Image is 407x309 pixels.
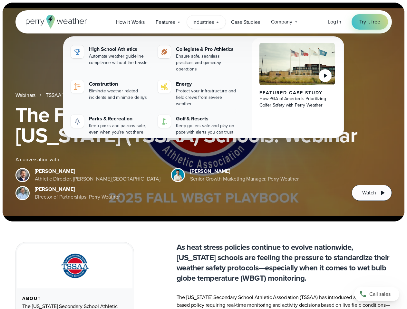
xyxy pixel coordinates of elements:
div: Featured Case Study [259,90,335,96]
img: energy-icon@2x-1.svg [160,83,168,90]
span: Features [156,18,175,26]
div: Keep parks and patrons safe, even when you're not there [89,123,150,136]
a: Collegiate & Pro Athletics Ensure safe, seamless practices and gameday operations [155,43,240,75]
div: Automate weather guideline compliance without the hassle [89,53,150,66]
img: Spencer Patton, Perry Weather [172,169,184,181]
img: PGA of America, Frisco Campus [259,43,335,85]
div: Construction [89,80,150,88]
span: Call sales [369,290,391,298]
button: Watch [352,185,392,201]
div: Director of Partnerships, Perry Weather [35,193,120,201]
img: highschool-icon.svg [73,48,81,56]
img: TSSAA-Tennessee-Secondary-School-Athletic-Association.svg [53,251,96,281]
div: [PERSON_NAME] [35,185,120,193]
span: Case Studies [231,18,260,26]
div: Collegiate & Pro Athletics [176,45,237,53]
a: Call sales [354,287,399,301]
div: Energy [176,80,237,88]
div: Ensure safe, seamless practices and gameday operations [176,53,237,72]
span: How it Works [116,18,145,26]
a: Parks & Recreation Keep parks and patrons safe, even when you're not there [68,112,153,138]
div: Golf & Resorts [176,115,237,123]
p: As heat stress policies continue to evolve nationwide, [US_STATE] schools are feeling the pressur... [177,242,392,283]
img: Jeff Wood [16,187,29,199]
div: How PGA of America is Prioritizing Golfer Safety with Perry Weather [259,96,335,108]
a: Energy Protect your infrastructure and field crews from severe weather [155,78,240,110]
div: High School Athletics [89,45,150,53]
img: Brian Wyatt [16,169,29,181]
a: TSSAA WBGT Fall Playbook [46,91,107,99]
a: Try it free [352,14,388,30]
div: Protect your infrastructure and field crews from severe weather [176,88,237,107]
span: Company [271,18,292,26]
div: Parks & Recreation [89,115,150,123]
div: [PERSON_NAME] [35,167,161,175]
h1: The Fall WBGT Playbook for [US_STATE] (TSSAA) Schools: Webinar [15,104,392,145]
img: golf-iconV2.svg [160,117,168,125]
span: Log in [328,18,341,25]
img: parks-icon-grey.svg [73,117,81,125]
div: Senior Growth Marketing Manager, Perry Weather [190,175,299,183]
nav: Breadcrumb [15,91,392,99]
span: Watch [362,189,376,197]
span: Try it free [359,18,380,26]
div: About [22,296,127,301]
span: Industries [192,18,214,26]
div: Eliminate weather related incidents and minimize delays [89,88,150,101]
a: High School Athletics Automate weather guideline compliance without the hassle [68,43,153,69]
a: How it Works [111,15,150,29]
img: proathletics-icon@2x-1.svg [160,48,168,56]
a: PGA of America, Frisco Campus Featured Case Study How PGA of America is Prioritizing Golfer Safet... [252,38,343,143]
a: Webinars [15,91,36,99]
a: Case Studies [226,15,265,29]
a: Log in [328,18,341,26]
a: construction perry weather Construction Eliminate weather related incidents and minimize delays [68,78,153,103]
div: A conversation with: [15,156,342,164]
div: [PERSON_NAME] [190,167,299,175]
img: construction perry weather [73,83,81,90]
div: Keep golfers safe and play on pace with alerts you can trust [176,123,237,136]
div: Athletic Director, [PERSON_NAME][GEOGRAPHIC_DATA] [35,175,161,183]
a: Golf & Resorts Keep golfers safe and play on pace with alerts you can trust [155,112,240,138]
